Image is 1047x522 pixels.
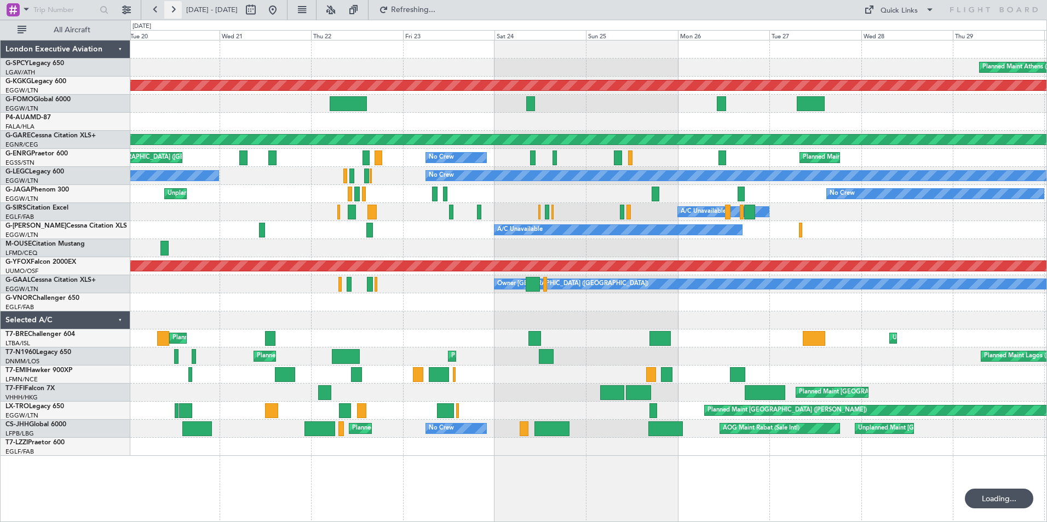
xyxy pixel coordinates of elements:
[5,295,32,301] span: G-VNOR
[586,30,677,40] div: Sun 25
[497,222,543,238] div: A/C Unavailable
[33,2,96,18] input: Trip Number
[5,331,75,338] a: T7-BREChallenger 604
[5,78,66,85] a: G-KGKGLegacy 600
[5,150,68,157] a: G-ENRGPraetor 600
[858,420,1038,437] div: Unplanned Maint [GEOGRAPHIC_DATA] ([GEOGRAPHIC_DATA])
[5,277,31,283] span: G-GAAL
[5,385,55,392] a: T7-FFIFalcon 7X
[311,30,402,40] div: Thu 22
[497,276,648,292] div: Owner [GEOGRAPHIC_DATA] ([GEOGRAPHIC_DATA])
[403,30,494,40] div: Fri 23
[707,402,867,419] div: Planned Maint [GEOGRAPHIC_DATA] ([PERSON_NAME])
[390,6,436,14] span: Refreshing...
[186,5,238,15] span: [DATE] - [DATE]
[5,367,72,374] a: T7-EMIHawker 900XP
[5,241,32,247] span: M-OUSE
[5,439,65,446] a: T7-LZZIPraetor 600
[5,285,38,293] a: EGGW/LTN
[5,169,64,175] a: G-LEGCLegacy 600
[5,403,29,410] span: LX-TRO
[5,60,64,67] a: G-SPCYLegacy 650
[965,489,1033,508] div: Loading...
[5,114,30,121] span: P4-AUA
[220,30,311,40] div: Wed 21
[5,385,25,392] span: T7-FFI
[5,231,38,239] a: EGGW/LTN
[5,96,33,103] span: G-FOMO
[429,420,454,437] div: No Crew
[5,105,38,113] a: EGGW/LTN
[5,114,51,121] a: P4-AUAMD-87
[494,30,586,40] div: Sat 24
[5,187,69,193] a: G-JAGAPhenom 300
[5,430,34,438] a: LFPB/LBG
[451,348,624,364] div: Planned Maint [GEOGRAPHIC_DATA] ([GEOGRAPHIC_DATA])
[5,123,34,131] a: FALA/HLA
[5,249,37,257] a: LFMD/CEQ
[5,367,27,374] span: T7-EMI
[5,421,29,428] span: CS-JHH
[5,195,38,203] a: EGGW/LTN
[128,30,220,40] div: Tue 20
[5,187,31,193] span: G-JAGA
[5,177,38,185] a: EGGW/LTN
[5,331,28,338] span: T7-BRE
[5,259,31,265] span: G-YFOX
[5,86,38,95] a: EGGW/LTN
[5,277,96,283] a: G-GAALCessna Citation XLS+
[5,141,38,149] a: EGNR/CEG
[5,375,38,384] a: LFMN/NCE
[5,439,28,446] span: T7-LZZI
[5,303,34,311] a: EGLF/FAB
[830,185,855,202] div: No Crew
[5,339,30,347] a: LTBA/ISL
[5,403,64,410] a: LX-TROLegacy 650
[5,259,76,265] a: G-YFOXFalcon 2000EX
[5,132,31,139] span: G-GARE
[5,169,29,175] span: G-LEGC
[257,348,370,364] div: Planned Maint Lagos ([PERSON_NAME])
[5,68,35,77] a: LGAV/ATH
[5,213,34,221] a: EGLF/FAB
[5,159,34,167] a: EGSS/STN
[5,96,71,103] a: G-FOMOGlobal 6000
[133,22,151,31] div: [DATE]
[429,149,454,166] div: No Crew
[5,448,34,456] a: EGLF/FAB
[352,420,525,437] div: Planned Maint [GEOGRAPHIC_DATA] ([GEOGRAPHIC_DATA])
[168,185,348,202] div: Unplanned Maint [GEOGRAPHIC_DATA] ([GEOGRAPHIC_DATA])
[5,132,96,139] a: G-GARECessna Citation XLS+
[5,421,66,428] a: CS-JHHGlobal 6000
[5,267,38,275] a: UUMO/OSF
[5,150,31,157] span: G-ENRG
[799,384,971,401] div: Planned Maint [GEOGRAPHIC_DATA] ([GEOGRAPHIC_DATA])
[429,167,454,184] div: No Crew
[5,357,39,366] a: DNMM/LOS
[374,1,440,19] button: Refreshing...
[859,1,940,19] button: Quick Links
[5,78,31,85] span: G-KGKG
[681,204,726,220] div: A/C Unavailable
[861,30,953,40] div: Wed 28
[769,30,861,40] div: Tue 27
[881,5,918,16] div: Quick Links
[5,295,79,301] a: G-VNORChallenger 650
[678,30,769,40] div: Mon 26
[5,223,127,229] a: G-[PERSON_NAME]Cessna Citation XLS
[5,205,26,211] span: G-SIRS
[28,26,116,34] span: All Aircraft
[5,60,29,67] span: G-SPCY
[12,21,119,39] button: All Aircraft
[5,349,36,356] span: T7-N1960
[5,393,38,402] a: VHHH/HKG
[5,349,71,356] a: T7-N1960Legacy 650
[5,411,38,420] a: EGGW/LTN
[5,205,68,211] a: G-SIRSCitation Excel
[953,30,1044,40] div: Thu 29
[803,149,975,166] div: Planned Maint [GEOGRAPHIC_DATA] ([GEOGRAPHIC_DATA])
[5,241,85,247] a: M-OUSECitation Mustang
[5,223,66,229] span: G-[PERSON_NAME]
[723,420,799,437] div: AOG Maint Rabat (Sale Intl)
[66,149,238,166] div: Planned Maint [GEOGRAPHIC_DATA] ([GEOGRAPHIC_DATA])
